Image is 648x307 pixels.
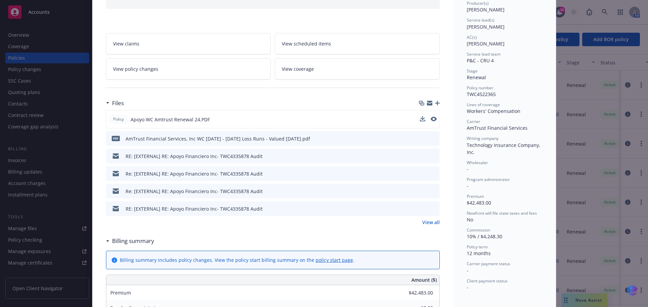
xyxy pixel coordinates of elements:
[110,289,131,296] span: Premium
[420,153,426,160] button: download file
[106,99,124,108] div: Files
[420,205,426,212] button: download file
[467,135,498,141] span: Writing company
[467,0,489,6] span: Producer(s)
[420,116,425,121] button: download file
[467,119,480,124] span: Carrier
[467,85,493,91] span: Policy number
[126,205,263,212] div: RE: [EXTERNAL] RE: Apoyo Financiero Inc- TWC4335878 Audit
[112,99,124,108] h3: Files
[120,256,354,264] div: Billing summary includes policy changes. View the policy start billing summary on the .
[420,116,425,123] button: download file
[467,199,491,206] span: $42,483.00
[431,135,437,142] button: preview file
[431,170,437,177] button: preview file
[420,188,426,195] button: download file
[467,193,484,199] span: Premium
[467,125,528,131] span: AmTrust Financial Services
[467,108,542,115] div: Workers' Compensation
[467,102,500,108] span: Lines of coverage
[467,160,488,165] span: Wholesaler
[467,183,468,189] span: -
[113,40,139,47] span: View claims
[467,216,473,223] span: No
[106,237,154,245] div: Billing summary
[467,57,494,64] span: P&C - CRU 4
[420,170,426,177] button: download file
[467,210,537,216] span: Newfront will file state taxes and fees
[393,288,437,298] input: 0.00
[467,166,468,172] span: -
[431,117,437,121] button: preview file
[467,51,501,57] span: Service lead team
[126,135,310,142] div: AmTrust Financial Services, Inc WC [DATE] - [DATE] Loss Runs - Valued [DATE].pdf
[126,153,263,160] div: RE: [EXTERNAL] RE: Apoyo Financiero Inc- TWC4335878 Audit
[420,135,426,142] button: download file
[126,170,263,177] div: Re: [EXTERNAL] RE: Apoyo Financiero Inc- TWC4335878 Audit
[467,284,468,290] span: -
[467,244,488,250] span: Policy term
[626,284,638,297] img: svg+xml;base64,PHN2ZyB3aWR0aD0iMzQiIGhlaWdodD0iMzQiIHZpZXdCb3g9IjAgMCAzNCAzNCIgZmlsbD0ibm9uZSIgeG...
[282,40,331,47] span: View scheduled items
[131,116,210,123] span: Apoyo WC Amtrust Renewal 24.PDF
[275,33,440,54] a: View scheduled items
[467,40,505,47] span: [PERSON_NAME]
[467,250,491,256] span: 12 months
[467,91,496,97] span: TWC4522365
[126,188,263,195] div: Re: [EXTERNAL] RE: Apoyo Financiero Inc- TWC4335878 Audit
[467,261,510,267] span: Carrier payment status
[275,58,440,80] a: View coverage
[112,136,120,141] span: pdf
[467,34,477,40] span: AC(s)
[467,233,502,240] span: 10% / $4,248.30
[431,116,437,123] button: preview file
[106,33,271,54] a: View claims
[106,58,271,80] a: View policy changes
[467,278,508,284] span: Client payment status
[467,68,478,74] span: Stage
[411,276,437,283] span: Amount ($)
[467,24,505,30] span: [PERSON_NAME]
[422,219,440,226] a: View all
[113,65,158,72] span: View policy changes
[431,153,437,160] button: preview file
[316,257,353,263] a: policy start page
[467,17,494,23] span: Service lead(s)
[467,267,468,274] span: -
[431,188,437,195] button: preview file
[467,142,542,155] span: Technology Insurance Company, Inc.
[112,237,154,245] h3: Billing summary
[467,227,490,233] span: Commission
[112,116,125,122] span: Policy
[467,177,510,182] span: Program administrator
[431,205,437,212] button: preview file
[467,74,486,81] span: Renewal
[467,6,505,13] span: [PERSON_NAME]
[282,65,314,72] span: View coverage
